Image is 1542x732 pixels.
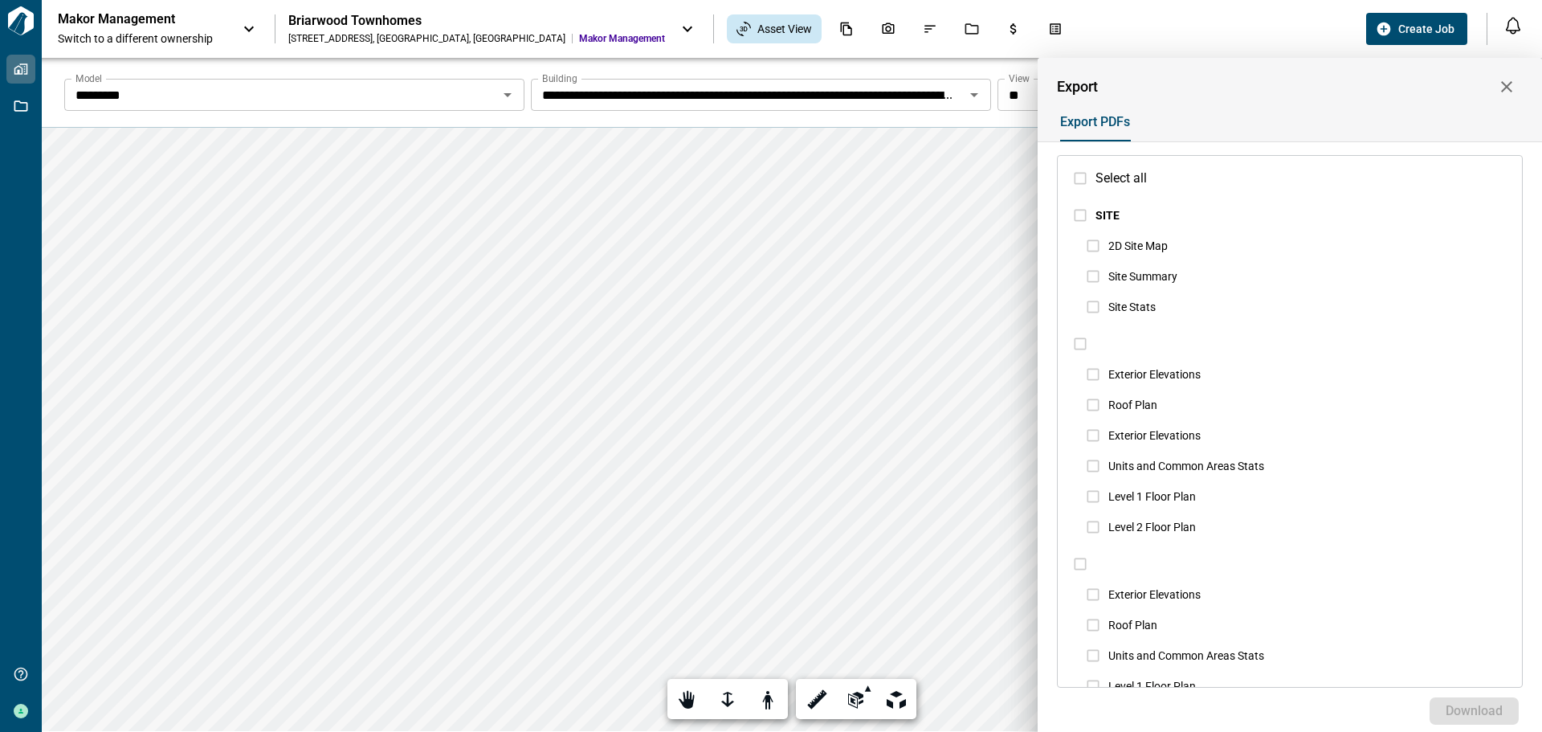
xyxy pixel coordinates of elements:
span: Site Summary [1108,270,1177,283]
span: Level 2 Floor Plan [1108,521,1196,534]
span: Roof Plan [1108,619,1157,632]
span: Export PDFs [1060,114,1130,130]
span: Roof Plan [1108,399,1157,411]
span: Site Stats [1108,301,1156,313]
div: base tabs [1044,103,1523,141]
span: Export [1057,79,1098,95]
span: Units and Common Areas Stats [1108,460,1264,472]
span: Select all [1095,169,1147,188]
span: 2D Site Map [1108,239,1168,252]
span: Level 1 Floor Plan [1108,680,1196,693]
span: Exterior Elevations [1108,429,1201,442]
span: SITE [1095,209,1120,222]
span: Exterior Elevations [1108,588,1201,601]
span: Level 1 Floor Plan [1108,490,1196,503]
span: Exterior Elevations [1108,368,1201,381]
span: Units and Common Areas Stats [1108,649,1264,662]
